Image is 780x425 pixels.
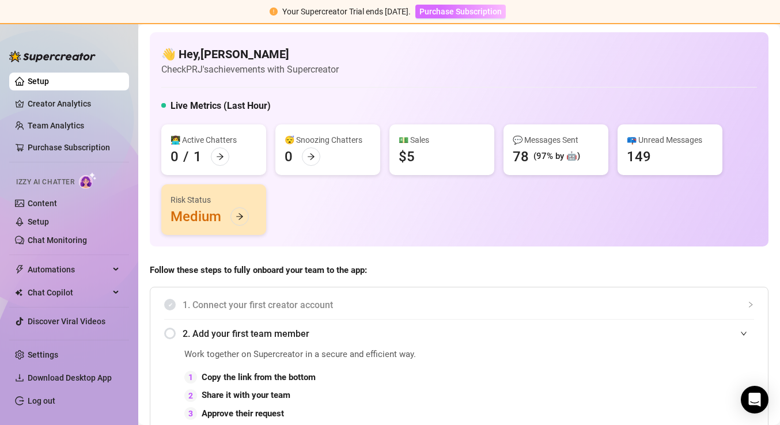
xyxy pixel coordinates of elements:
span: Chat Copilot [28,283,109,302]
div: 💵 Sales [399,134,485,146]
div: 👩‍💻 Active Chatters [171,134,257,146]
div: (97% by 🤖) [533,150,580,164]
div: 2. Add your first team member [164,320,754,348]
div: Risk Status [171,193,257,206]
a: Setup [28,217,49,226]
a: Settings [28,350,58,359]
div: 😴 Snoozing Chatters [285,134,371,146]
span: thunderbolt [15,265,24,274]
span: Purchase Subscription [419,7,502,16]
div: $5 [399,147,415,166]
div: 1 [194,147,202,166]
span: 1. Connect your first creator account [183,298,754,312]
span: arrow-right [216,153,224,161]
div: 1 [184,371,197,384]
a: Purchase Subscription [28,143,110,152]
span: arrow-right [236,212,244,221]
span: collapsed [747,301,754,308]
div: 78 [513,147,529,166]
div: 149 [627,147,651,166]
strong: Share it with your team [202,390,290,400]
span: arrow-right [307,153,315,161]
img: logo-BBDzfeDw.svg [9,51,96,62]
span: Download Desktop App [28,373,112,382]
a: Creator Analytics [28,94,120,113]
span: download [15,373,24,382]
span: Work together on Supercreator in a secure and efficient way. [184,348,495,362]
span: Your Supercreator Trial ends [DATE]. [282,7,411,16]
a: Content [28,199,57,208]
a: Setup [28,77,49,86]
h4: 👋 Hey, [PERSON_NAME] [161,46,339,62]
div: 0 [171,147,179,166]
span: 2. Add your first team member [183,327,754,341]
a: Purchase Subscription [415,7,506,16]
div: 1. Connect your first creator account [164,291,754,319]
strong: Follow these steps to fully onboard your team to the app: [150,265,367,275]
span: exclamation-circle [270,7,278,16]
div: 3 [184,407,197,420]
div: 📪 Unread Messages [627,134,713,146]
span: Automations [28,260,109,279]
strong: Copy the link from the bottom [202,372,316,382]
img: Chat Copilot [15,289,22,297]
div: 💬 Messages Sent [513,134,599,146]
a: Log out [28,396,55,405]
span: expanded [740,330,747,337]
strong: Approve their request [202,408,284,419]
a: Discover Viral Videos [28,317,105,326]
span: Izzy AI Chatter [16,177,74,188]
h5: Live Metrics (Last Hour) [171,99,271,113]
div: Open Intercom Messenger [741,386,768,413]
article: Check PRJ's achievements with Supercreator [161,62,339,77]
a: Team Analytics [28,121,84,130]
a: Chat Monitoring [28,236,87,245]
div: 0 [285,147,293,166]
div: 2 [184,389,197,402]
img: AI Chatter [79,172,97,189]
button: Purchase Subscription [415,5,506,18]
